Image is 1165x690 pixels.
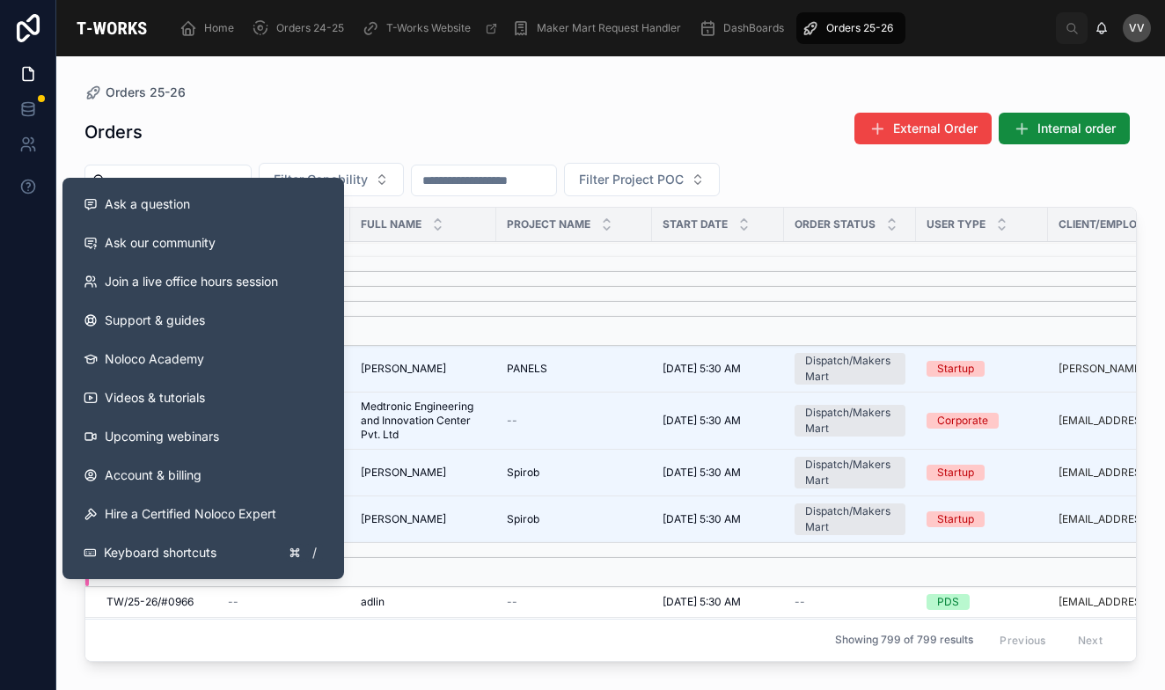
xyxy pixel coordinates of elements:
[795,595,905,609] a: --
[507,466,641,480] a: Spirob
[507,362,547,376] span: PANELS
[999,113,1130,144] button: Internal order
[105,350,204,368] span: Noloco Academy
[105,195,190,213] span: Ask a question
[361,362,486,376] a: [PERSON_NAME]
[663,362,741,376] span: [DATE] 5:30 AM
[507,512,539,526] span: Spirob
[228,595,238,609] span: --
[361,362,446,376] span: [PERSON_NAME]
[579,171,684,188] span: Filter Project POC
[361,400,486,442] a: Medtronic Engineering and Innovation Center Pvt. Ltd
[663,512,741,526] span: [DATE] 5:30 AM
[796,12,905,44] a: Orders 25-26
[795,595,805,609] span: --
[361,512,486,526] a: [PERSON_NAME]
[106,84,186,101] span: Orders 25-26
[507,12,693,44] a: Maker Mart Request Handler
[361,466,486,480] a: [PERSON_NAME]
[937,413,988,429] div: Corporate
[663,414,773,428] a: [DATE] 5:30 AM
[106,595,207,609] a: TW/25-26/#0966
[663,217,728,231] span: Start Date
[105,312,205,329] span: Support & guides
[276,21,344,35] span: Orders 24-25
[167,9,1056,48] div: scrollable content
[259,163,404,196] button: Select Button
[663,595,741,609] span: [DATE] 5:30 AM
[105,505,276,523] span: Hire a Certified Noloco Expert
[361,595,385,609] span: adlin
[937,361,974,377] div: Startup
[361,217,421,231] span: Full Name
[84,84,186,101] a: Orders 25-26
[1129,21,1145,35] span: VV
[937,465,974,481] div: Startup
[70,185,337,224] button: Ask a question
[507,414,517,428] span: --
[361,595,486,609] a: adlin
[663,466,741,480] span: [DATE] 5:30 AM
[537,21,681,35] span: Maker Mart Request Handler
[663,595,773,609] a: [DATE] 5:30 AM
[228,595,340,609] a: --
[104,544,216,562] span: Keyboard shortcuts
[70,262,337,301] a: Join a live office hours session
[854,113,992,144] button: External Order
[937,594,959,610] div: PDS
[805,353,895,385] div: Dispatch/Makers Mart
[105,234,216,252] span: Ask our community
[246,12,356,44] a: Orders 24-25
[105,389,205,407] span: Videos & tutorials
[507,217,590,231] span: Project Name
[204,21,234,35] span: Home
[105,466,201,484] span: Account & billing
[361,466,446,480] span: [PERSON_NAME]
[105,428,219,445] span: Upcoming webinars
[927,511,1037,527] a: Startup
[937,511,974,527] div: Startup
[663,362,773,376] a: [DATE] 5:30 AM
[70,533,337,572] button: Keyboard shortcuts/
[826,21,893,35] span: Orders 25-26
[70,14,153,42] img: App logo
[106,595,194,609] span: TW/25-26/#0966
[386,21,471,35] span: T-Works Website
[805,405,895,437] div: Dispatch/Makers Mart
[507,512,641,526] a: Spirob
[835,634,973,648] span: Showing 799 of 799 results
[70,224,337,262] a: Ask our community
[274,171,368,188] span: Filter Capability
[507,595,641,609] a: --
[507,362,641,376] a: PANELS
[927,465,1037,481] a: Startup
[927,413,1037,429] a: Corporate
[795,405,905,437] a: Dispatch/Makers Mart
[356,12,507,44] a: T-Works Website
[693,12,796,44] a: DashBoards
[507,466,539,480] span: Spirob
[361,512,446,526] span: [PERSON_NAME]
[564,163,720,196] button: Select Button
[70,378,337,417] a: Videos & tutorials
[70,340,337,378] a: Noloco Academy
[795,217,876,231] span: Order Status
[795,353,905,385] a: Dispatch/Makers Mart
[70,495,337,533] button: Hire a Certified Noloco Expert
[927,361,1037,377] a: Startup
[927,594,1037,610] a: PDS
[70,417,337,456] a: Upcoming webinars
[795,503,905,535] a: Dispatch/Makers Mart
[174,12,246,44] a: Home
[805,503,895,535] div: Dispatch/Makers Mart
[1037,120,1116,137] span: Internal order
[805,457,895,488] div: Dispatch/Makers Mart
[663,414,741,428] span: [DATE] 5:30 AM
[507,414,641,428] a: --
[893,120,978,137] span: External Order
[663,466,773,480] a: [DATE] 5:30 AM
[927,217,985,231] span: User Type
[70,456,337,495] a: Account & billing
[307,546,321,560] span: /
[507,595,517,609] span: --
